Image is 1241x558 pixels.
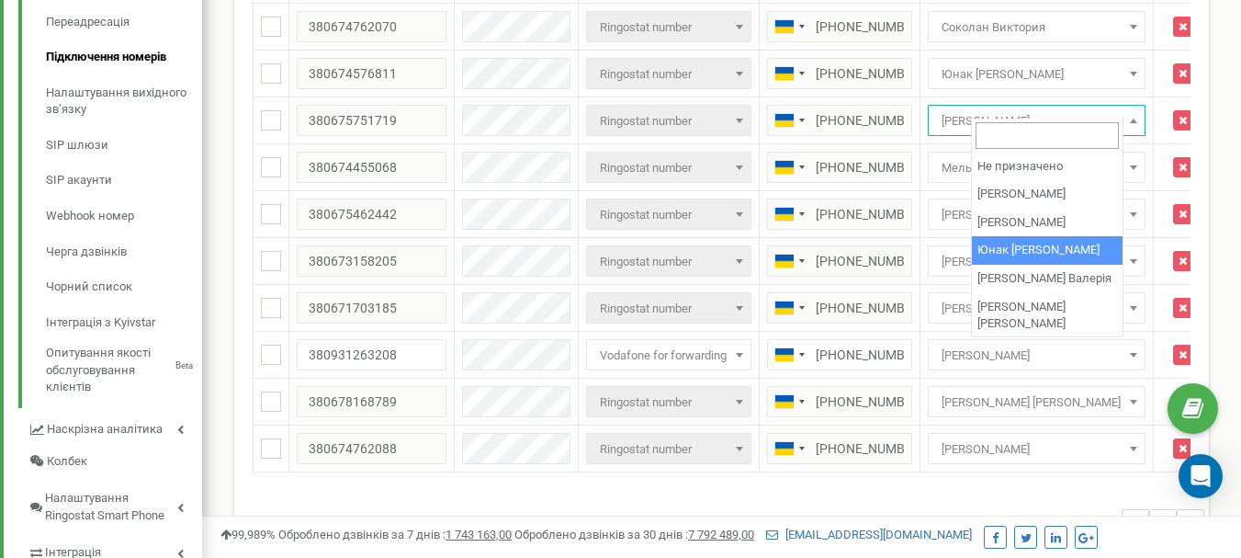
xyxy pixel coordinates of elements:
span: Ringostat number [586,245,751,277]
input: 050 123 4567 [767,11,912,42]
span: Ringostat number [586,199,751,230]
span: Ringostat number [592,15,745,40]
span: Василенко Ксения [934,343,1139,369]
input: 050 123 4567 [767,245,912,277]
span: Олена Федорова [928,292,1145,324]
span: Мельник Ольга [928,152,1145,183]
li: 1 [1149,509,1177,537]
span: Vodafone for forwarding [586,339,751,370]
span: 0-16 16 [1066,509,1122,537]
a: Черга дзвінків [46,234,202,270]
span: Юнак Анна [934,62,1139,87]
div: Telephone country code [768,153,810,182]
span: Грищенко Вита [934,202,1139,228]
input: 050 123 4567 [767,105,912,136]
div: Telephone country code [768,293,810,323]
span: Дерибас Оксана [928,433,1145,464]
u: 1 743 163,00 [446,528,512,541]
a: Опитування якості обслуговування клієнтівBeta [46,340,202,396]
span: Ringostat number [586,105,751,136]
span: Ringostat number [592,62,745,87]
span: Ringostat number [586,58,751,89]
span: Соколан Виктория [928,11,1145,42]
a: Переадресація [46,5,202,40]
a: SIP акаунти [46,163,202,199]
span: of [1088,515,1100,531]
div: Telephone country code [768,199,810,229]
div: Telephone country code [768,387,810,416]
span: Олена Федорова [934,296,1139,322]
span: Оброблено дзвінків за 7 днів : [278,528,512,541]
span: Ringostat number [592,202,745,228]
li: [PERSON_NAME] [972,209,1123,237]
li: [PERSON_NAME] [PERSON_NAME] [972,293,1123,338]
span: Ringostat number [586,292,751,324]
div: Telephone country code [768,340,810,370]
span: Грищенко Вита [928,199,1145,230]
span: Ringostat number [592,390,745,416]
a: Підключення номерів [46,40,202,75]
li: Юнак [PERSON_NAME] [972,236,1123,265]
a: Налаштування Ringostat Smart Phone [28,477,202,531]
input: 050 123 4567 [767,433,912,464]
span: Василенко Ксения [934,249,1139,275]
a: Колбек [28,446,202,478]
input: 050 123 4567 [767,292,912,324]
li: [PERSON_NAME] [972,180,1123,209]
span: Ringostat number [586,152,751,183]
a: [EMAIL_ADDRESS][DOMAIN_NAME] [766,528,972,541]
span: Ringostat number [592,249,745,275]
div: Telephone country code [768,246,810,276]
div: Telephone country code [768,434,810,463]
a: Чорний список [46,269,202,305]
span: Соколан Виктория [934,15,1139,40]
span: 99,989% [220,528,276,541]
span: Ringostat number [586,11,751,42]
input: 050 123 4567 [767,58,912,89]
span: Алена Бавыко [934,108,1139,134]
div: Telephone country code [768,59,810,88]
input: 050 123 4567 [767,386,912,417]
u: 7 792 489,00 [688,528,754,541]
a: Інтеграція з Kyivstar [46,305,202,341]
a: Наскрізна аналітика [28,408,202,446]
li: [PERSON_NAME] Валерія [972,265,1123,293]
span: Шевчук Виктория [934,390,1139,416]
span: Дерибас Оксана [934,437,1139,462]
span: Налаштування Ringostat Smart Phone [45,490,177,524]
a: Webhook номер [46,199,202,234]
span: Колбек [47,453,87,471]
input: 050 123 4567 [767,199,912,230]
span: Vodafone for forwarding [592,343,745,369]
span: Мельник Ольга [934,155,1139,181]
span: Василенко Ксения [928,339,1145,370]
nav: ... [1066,491,1204,555]
input: 050 123 4567 [767,152,912,183]
a: SIP шлюзи [46,128,202,164]
span: Ringostat number [586,386,751,417]
span: Оброблено дзвінків за 30 днів : [514,528,754,541]
span: Василенко Ксения [928,245,1145,277]
span: Шевчук Виктория [928,386,1145,417]
span: Наскрізна аналітика [47,421,163,438]
span: Юнак Анна [928,58,1145,89]
span: Ringostat number [592,155,745,181]
li: Не призначено [972,153,1123,181]
span: Ringostat number [592,296,745,322]
div: Telephone country code [768,12,810,41]
span: Ringostat number [592,108,745,134]
div: Telephone country code [768,106,810,135]
input: 050 123 4567 [767,339,912,370]
span: Ringostat number [586,433,751,464]
span: Алена Бавыко [928,105,1145,136]
a: Налаштування вихідного зв’язку [46,75,202,128]
span: Ringostat number [592,437,745,462]
div: Open Intercom Messenger [1179,454,1223,498]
